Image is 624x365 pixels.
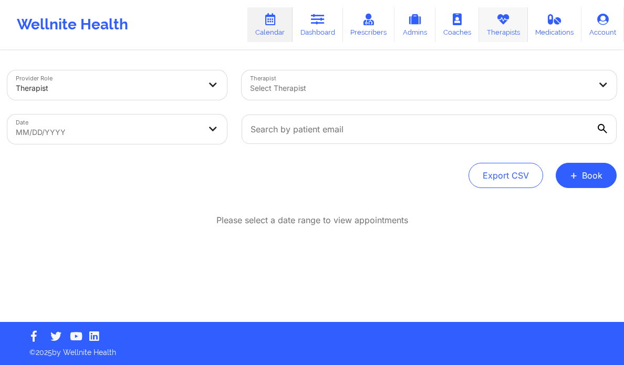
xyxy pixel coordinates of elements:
a: Therapists [479,7,528,42]
button: Export CSV [469,163,543,188]
p: Please select a date range to view appointments [216,214,408,226]
p: © 2025 by Wellnite Health [22,340,602,358]
input: Search by patient email [242,114,617,144]
a: Admins [394,7,435,42]
a: Prescribers [343,7,395,42]
a: Dashboard [293,7,343,42]
a: Coaches [435,7,479,42]
button: +Book [556,163,617,188]
a: Account [581,7,624,42]
span: + [570,172,578,178]
div: Therapist [16,77,201,100]
a: Calendar [247,7,293,42]
a: Medications [528,7,582,42]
